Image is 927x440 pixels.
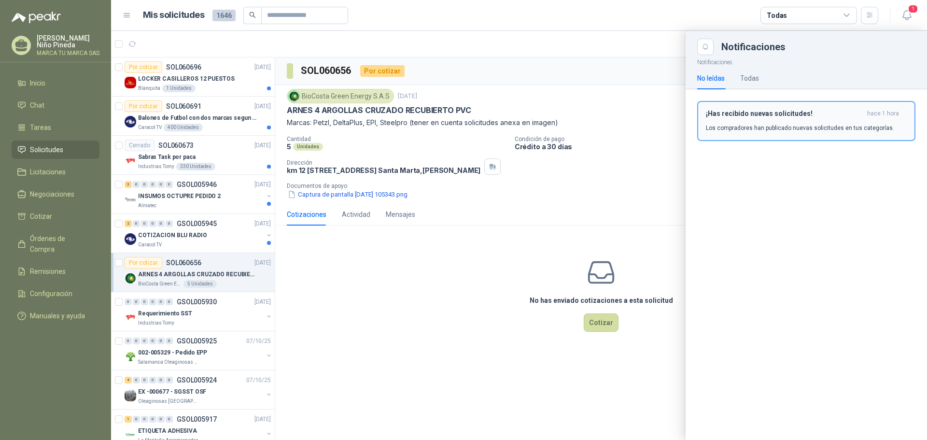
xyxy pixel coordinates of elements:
span: hace 1 hora [867,110,899,118]
span: Licitaciones [30,167,66,177]
span: Inicio [30,78,45,88]
a: Inicio [12,74,99,92]
h1: Mis solicitudes [143,8,205,22]
div: Todas [740,73,759,84]
span: Órdenes de Compra [30,233,90,255]
p: MARCA TU MARCA SAS [37,50,99,56]
button: 1 [898,7,915,24]
button: ¡Has recibido nuevas solicitudes!hace 1 hora Los compradores han publicado nuevas solicitudes en ... [697,101,915,141]
p: Los compradores han publicado nuevas solicitudes en tus categorías. [706,124,894,132]
a: Tareas [12,118,99,137]
button: Close [697,39,714,55]
span: Solicitudes [30,144,63,155]
h3: ¡Has recibido nuevas solicitudes! [706,110,863,118]
p: Notificaciones [686,55,927,67]
a: Negociaciones [12,185,99,203]
a: Manuales y ayuda [12,307,99,325]
img: Logo peakr [12,12,61,23]
a: Cotizar [12,207,99,226]
div: Notificaciones [721,42,915,52]
a: Configuración [12,284,99,303]
span: Chat [30,100,44,111]
a: Solicitudes [12,141,99,159]
span: search [249,12,256,18]
span: Cotizar [30,211,52,222]
a: Remisiones [12,262,99,281]
a: Chat [12,96,99,114]
span: Negociaciones [30,189,74,199]
span: Manuales y ayuda [30,311,85,321]
p: [PERSON_NAME] Niño Pineda [37,35,99,48]
a: Licitaciones [12,163,99,181]
span: Tareas [30,122,51,133]
span: Configuración [30,288,72,299]
span: 1 [908,4,918,14]
div: No leídas [697,73,725,84]
span: Remisiones [30,266,66,277]
span: 1646 [212,10,236,21]
div: Todas [767,10,787,21]
a: Órdenes de Compra [12,229,99,258]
